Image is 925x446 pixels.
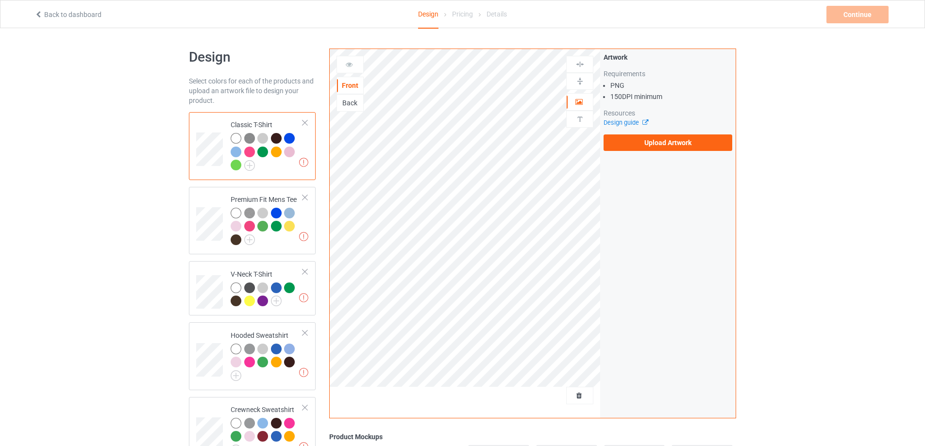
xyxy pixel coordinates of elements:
[231,195,303,245] div: Premium Fit Mens Tee
[610,92,732,101] li: 150 DPI minimum
[604,108,732,118] div: Resources
[604,134,732,151] label: Upload Artwork
[418,0,438,29] div: Design
[244,133,255,144] img: heather_texture.png
[231,120,303,170] div: Classic T-Shirt
[299,368,308,377] img: exclamation icon
[244,208,255,218] img: heather_texture.png
[189,261,316,315] div: V-Neck T-Shirt
[299,232,308,241] img: exclamation icon
[34,11,101,18] a: Back to dashboard
[231,269,303,306] div: V-Neck T-Shirt
[337,81,363,90] div: Front
[575,115,585,124] img: svg%3E%0A
[575,77,585,86] img: svg%3E%0A
[604,69,732,79] div: Requirements
[337,98,363,108] div: Back
[231,330,303,378] div: Hooded Sweatshirt
[189,76,316,105] div: Select colors for each of the products and upload an artwork file to design your product.
[604,52,732,62] div: Artwork
[329,432,736,442] div: Product Mockups
[244,160,255,171] img: svg+xml;base64,PD94bWwgdmVyc2lvbj0iMS4wIiBlbmNvZGluZz0iVVRGLTgiPz4KPHN2ZyB3aWR0aD0iMjJweCIgaGVpZ2...
[610,81,732,90] li: PNG
[299,293,308,302] img: exclamation icon
[231,370,241,381] img: svg+xml;base64,PD94bWwgdmVyc2lvbj0iMS4wIiBlbmNvZGluZz0iVVRGLTgiPz4KPHN2ZyB3aWR0aD0iMjJweCIgaGVpZ2...
[575,60,585,69] img: svg%3E%0A
[189,322,316,390] div: Hooded Sweatshirt
[487,0,507,28] div: Details
[452,0,473,28] div: Pricing
[604,119,648,126] a: Design guide
[189,187,316,255] div: Premium Fit Mens Tee
[189,112,316,180] div: Classic T-Shirt
[299,158,308,167] img: exclamation icon
[244,234,255,245] img: svg+xml;base64,PD94bWwgdmVyc2lvbj0iMS4wIiBlbmNvZGluZz0iVVRGLTgiPz4KPHN2ZyB3aWR0aD0iMjJweCIgaGVpZ2...
[271,296,282,306] img: svg+xml;base64,PD94bWwgdmVyc2lvbj0iMS4wIiBlbmNvZGluZz0iVVRGLTgiPz4KPHN2ZyB3aWR0aD0iMjJweCIgaGVpZ2...
[189,49,316,66] h1: Design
